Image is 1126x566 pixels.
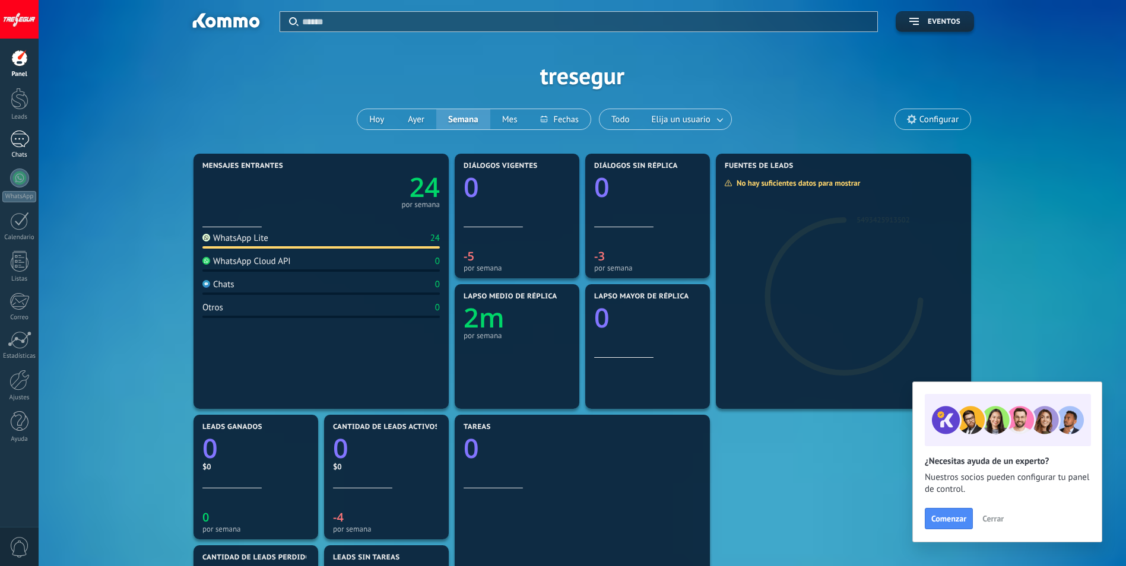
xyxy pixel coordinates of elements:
div: por semana [594,263,701,272]
button: Mes [490,109,529,129]
a: 0 [202,430,309,466]
img: WhatsApp Cloud API [202,257,210,265]
a: 24 [321,169,440,205]
div: No hay suficientes datos para mostrar [724,178,868,188]
button: Semana [436,109,490,129]
button: Comenzar [925,508,973,529]
text: 0 [594,169,610,205]
span: Nuestros socios pueden configurar tu panel de control. [925,472,1090,495]
span: Mensajes entrantes [202,162,283,170]
div: 0 [435,279,440,290]
div: $0 [202,462,309,472]
span: Elija un usuario [649,112,713,128]
button: Hoy [357,109,396,129]
div: Ajustes [2,394,37,402]
span: Configurar [919,115,959,125]
text: 0 [202,430,218,466]
button: Elija un usuario [642,109,731,129]
div: WhatsApp Cloud API [202,256,291,267]
a: 0 [333,430,440,466]
text: 0 [464,430,479,466]
span: Lapso mayor de réplica [594,292,689,301]
div: 0 [435,256,440,267]
text: -3 [594,248,605,264]
text: 24 [410,169,440,205]
a: 0 [464,430,701,466]
div: Correo [2,314,37,322]
span: Eventos [928,18,960,26]
span: Cerrar [982,514,1004,523]
span: Leads ganados [202,423,262,431]
button: Eventos [896,11,974,32]
div: por semana [202,524,309,533]
div: Otros [202,302,223,313]
div: Estadísticas [2,352,37,360]
text: 2m [464,300,505,336]
span: Cantidad de leads perdidos [202,554,315,562]
span: Diálogos sin réplica [594,162,678,170]
div: Calendario [2,234,37,241]
button: Ayer [396,109,436,129]
span: Lapso medio de réplica [464,292,557,301]
span: Tareas [464,423,491,431]
img: WhatsApp Lite [202,234,210,241]
text: 0 [464,169,479,205]
div: Ayuda [2,435,37,443]
div: Listas [2,275,37,283]
button: Cerrar [977,510,1009,527]
div: por semana [333,524,440,533]
div: por semana [401,202,440,208]
div: 0 [435,302,440,313]
div: 24 [430,233,440,244]
div: $0 [333,462,440,472]
img: Chats [202,280,210,288]
text: 0 [333,430,348,466]
text: 0 [202,509,209,525]
text: -4 [333,509,344,525]
text: 0 [594,300,610,336]
div: WhatsApp [2,191,36,202]
div: Panel [2,71,37,78]
span: Comenzar [931,514,966,523]
span: Leads sin tareas [333,554,399,562]
div: por semana [464,331,570,340]
span: Fuentes de leads [725,162,794,170]
div: WhatsApp Lite [202,233,268,244]
div: Chats [2,151,37,159]
span: Cantidad de leads activos [333,423,439,431]
text: -5 [464,248,474,264]
button: Todo [600,109,642,129]
div: por semana [464,263,570,272]
span: Diálogos vigentes [464,162,538,170]
div: Chats [202,279,234,290]
h2: ¿Necesitas ayuda de un experto? [925,456,1090,467]
div: Leads [2,113,37,121]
